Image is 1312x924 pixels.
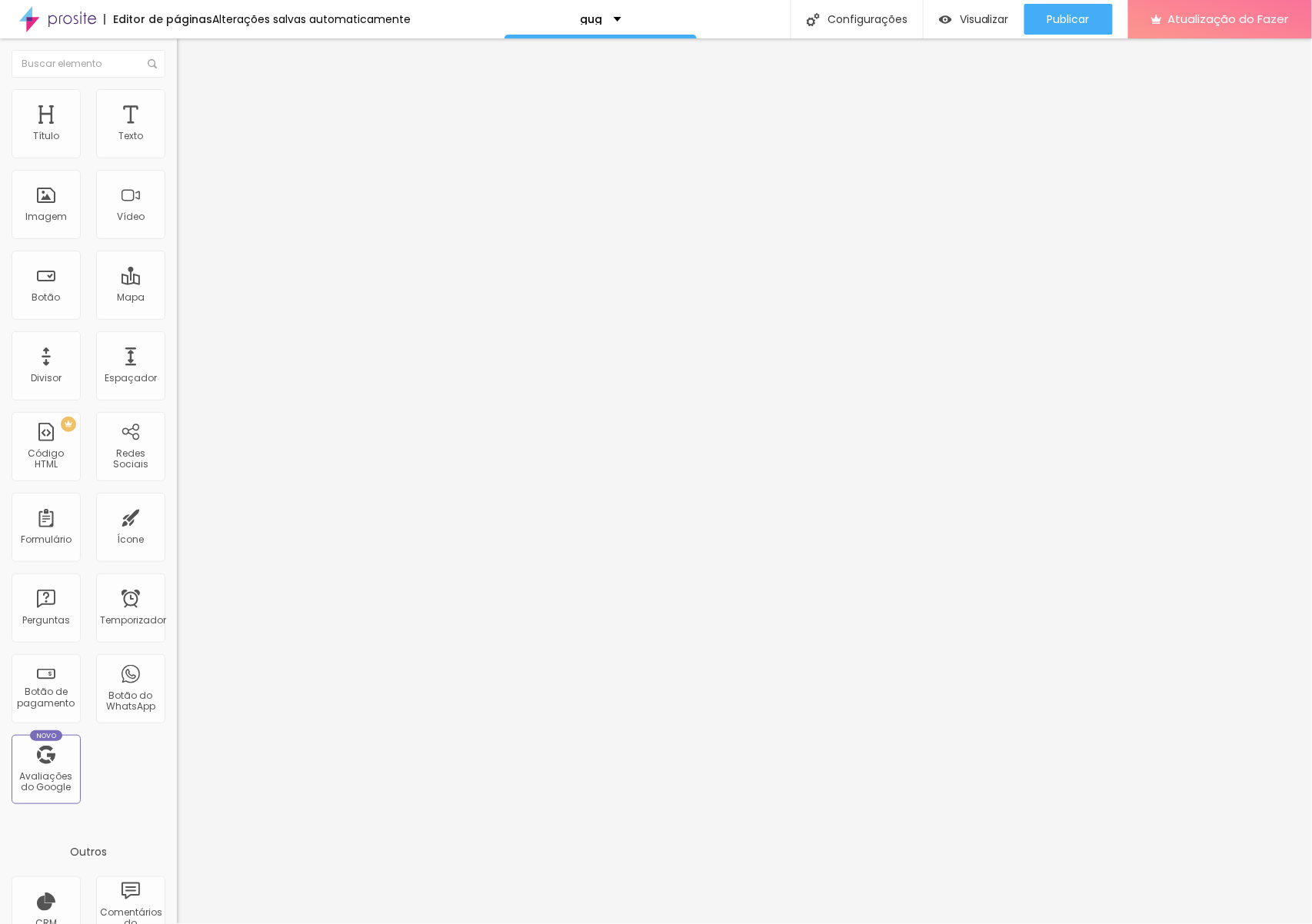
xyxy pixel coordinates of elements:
[28,447,65,470] font: Código HTML
[33,129,59,142] font: Título
[36,731,57,740] font: Novo
[1024,4,1113,35] button: Publicar
[106,689,155,713] font: Botão do WhatsApp
[117,291,145,304] font: Mapa
[105,371,157,384] font: Espaçador
[924,4,1024,35] button: Visualizar
[939,13,952,26] img: view-1.svg
[148,59,157,68] img: Ícone
[212,12,411,27] font: Alterações salvas automaticamente
[18,685,75,709] font: Botão de pagamento
[70,844,107,859] font: Outros
[31,371,62,384] font: Divisor
[118,129,143,142] font: Texto
[827,12,907,27] font: Configurações
[580,12,602,27] font: gug
[113,12,212,27] font: Editor de páginas
[25,210,67,223] font: Imagem
[1168,11,1289,27] font: Atualização do Fazer
[117,210,145,223] font: Vídeo
[1047,12,1090,27] font: Publicar
[960,12,1009,27] font: Visualizar
[177,38,1312,924] iframe: Editor
[113,447,148,470] font: Redes Sociais
[118,533,145,546] font: Ícone
[807,13,820,26] img: Ícone
[32,291,61,304] font: Botão
[21,533,72,546] font: Formulário
[22,613,70,627] font: Perguntas
[100,613,166,627] font: Temporizador
[12,50,165,78] input: Buscar elemento
[20,769,73,793] font: Avaliações do Google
